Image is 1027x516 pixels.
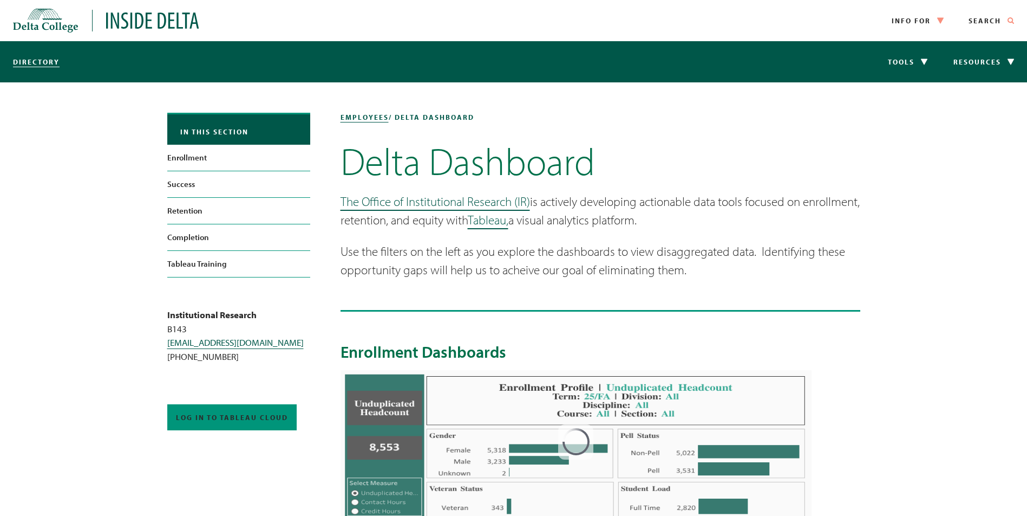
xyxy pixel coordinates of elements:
button: Resources [940,41,1027,82]
span: / Delta Dashboard [389,113,474,121]
a: Log in to Tableau Cloud [167,404,297,430]
span: B143 [167,323,187,334]
a: Tableau Training [167,251,310,277]
a: [EMAIL_ADDRESS][DOMAIN_NAME] [167,337,304,348]
svg: Loading... [560,425,592,457]
span: Log in to Tableau Cloud [176,413,288,422]
a: Enrollment [167,145,310,171]
a: Completion [167,224,310,250]
button: In this section [167,114,310,145]
p: is actively developing actionable data tools focused on enrollment, retention, and equity with a ... [341,192,860,230]
strong: Institutional Research [167,309,257,320]
h1: Delta Dashboard [341,143,860,179]
p: Use the filters on the left as you explore the dashboards to view disaggregated data. Identifying... [341,242,860,280]
a: Retention [167,198,310,224]
a: Directory [13,57,60,66]
a: Success [167,171,310,197]
a: employees [341,113,389,121]
button: Tools [875,41,940,82]
a: Tableau, [468,212,508,228]
span: [PHONE_NUMBER] [167,351,239,362]
h2: Enrollment Dashboards [341,342,860,362]
a: The Office of Institutional Research (IR) [341,193,530,209]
